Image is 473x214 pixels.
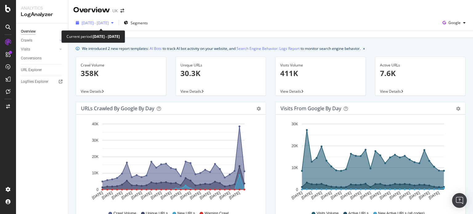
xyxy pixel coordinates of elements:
[292,166,298,170] text: 10K
[92,155,99,159] text: 20K
[160,191,172,200] text: [DATE]
[131,191,143,200] text: [DATE]
[150,45,162,52] a: AI Bots
[440,18,468,28] button: Google
[180,191,192,200] text: [DATE]
[296,188,298,192] text: 0
[21,37,58,44] a: Crawls
[81,68,161,79] p: 358K
[280,63,361,68] div: Visits Volume
[310,191,323,200] text: [DATE]
[180,68,261,79] p: 30.3K
[67,33,120,40] div: Current period:
[81,119,259,205] svg: A chart.
[236,45,300,52] a: Search Engine Behavior: Logs Report
[228,191,241,200] text: [DATE]
[21,67,42,73] div: URL Explorer
[92,122,99,126] text: 40K
[21,46,30,53] div: Visits
[121,18,150,28] button: Segments
[362,44,366,53] button: close banner
[76,45,466,52] div: info banner
[301,191,313,200] text: [DATE]
[21,5,63,11] div: Analytics
[359,191,372,200] text: [DATE]
[21,55,64,62] a: Conversions
[280,68,361,79] p: 411K
[281,105,341,111] div: Visits from Google by day
[219,191,231,200] text: [DATE]
[120,9,124,13] div: arrow-right-arrow-left
[21,11,63,18] div: LogAnalyzer
[180,63,261,68] div: Unique URLs
[180,89,201,94] span: View Details
[369,191,382,200] text: [DATE]
[81,63,161,68] div: Crawl Volume
[81,89,102,94] span: View Details
[92,138,99,143] text: 30K
[93,34,120,39] b: [DATE] - [DATE]
[280,89,301,94] span: View Details
[257,107,261,111] div: gear
[292,144,298,148] text: 20K
[428,191,440,200] text: [DATE]
[170,191,182,200] text: [DATE]
[292,122,298,126] text: 30K
[121,191,133,200] text: [DATE]
[92,171,99,176] text: 10K
[340,191,352,200] text: [DATE]
[82,20,109,26] span: [DATE] - [DATE]
[209,191,221,200] text: [DATE]
[398,191,411,200] text: [DATE]
[379,191,391,200] text: [DATE]
[21,55,42,62] div: Conversions
[408,191,421,200] text: [DATE]
[452,193,467,208] div: Open Intercom Messenger
[389,191,401,200] text: [DATE]
[101,191,113,200] text: [DATE]
[199,191,211,200] text: [DATE]
[140,191,152,200] text: [DATE]
[73,18,116,28] button: [DATE] - [DATE]
[448,20,461,25] span: Google
[131,20,148,26] span: Segments
[111,191,123,200] text: [DATE]
[91,191,103,200] text: [DATE]
[456,107,460,111] div: gear
[350,191,362,200] text: [DATE]
[21,37,32,44] div: Crawls
[81,105,154,111] div: URLs Crawled by Google by day
[150,191,162,200] text: [DATE]
[82,45,361,52] div: We introduced 2 new report templates: to track AI bot activity on your website, and to monitor se...
[418,191,431,200] text: [DATE]
[73,5,110,15] div: Overview
[21,79,48,85] div: Logfiles Explorer
[21,28,64,35] a: Overview
[380,63,461,68] div: Active URLs
[21,46,58,53] a: Visits
[320,191,333,200] text: [DATE]
[380,68,461,79] p: 7.6K
[291,191,303,200] text: [DATE]
[21,28,36,35] div: Overview
[112,8,118,14] div: UK
[330,191,342,200] text: [DATE]
[281,119,458,205] svg: A chart.
[380,89,401,94] span: View Details
[96,188,99,192] text: 0
[189,191,201,200] text: [DATE]
[21,79,64,85] a: Logfiles Explorer
[21,67,64,73] a: URL Explorer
